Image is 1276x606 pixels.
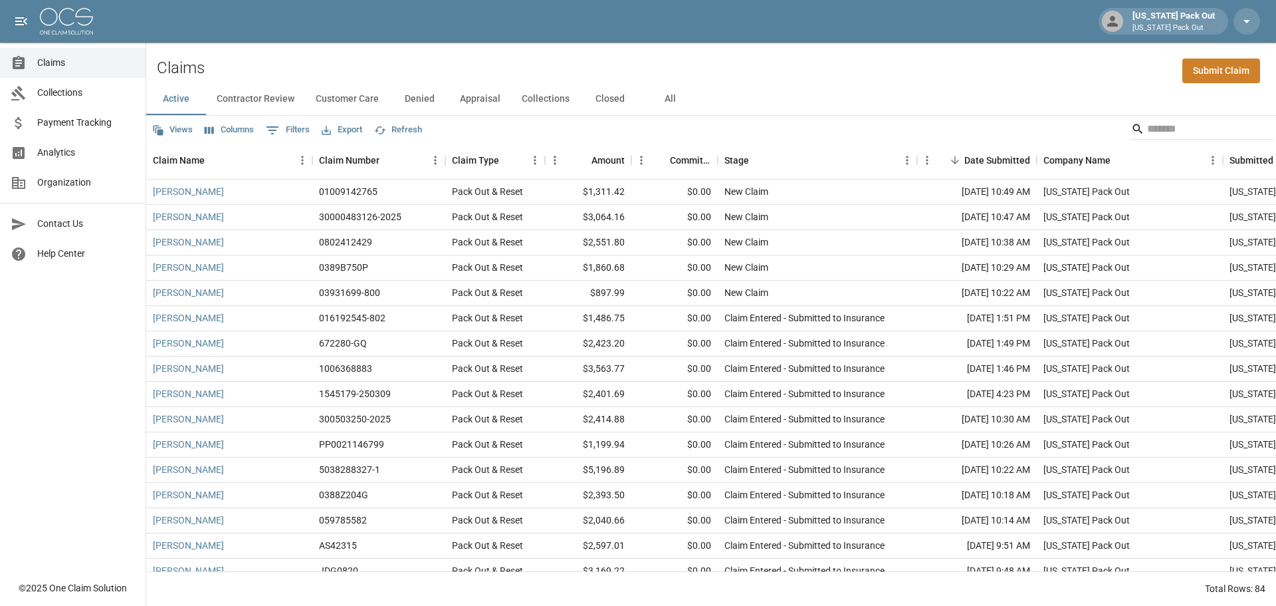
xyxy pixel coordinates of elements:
div: 03931699-800 [319,286,380,299]
div: Arizona Pack Out [1043,438,1130,451]
div: Pack Out & Reset [452,539,523,552]
div: Pack Out & Reset [452,235,523,249]
a: [PERSON_NAME] [153,514,224,527]
div: Pack Out & Reset [452,564,523,577]
div: $2,414.88 [545,407,631,432]
button: Select columns [201,120,257,140]
a: [PERSON_NAME] [153,412,224,426]
div: $2,040.66 [545,508,631,533]
div: Arizona Pack Out [1043,185,1130,198]
a: [PERSON_NAME] [153,539,224,552]
div: AS42315 [319,539,357,552]
a: [PERSON_NAME] [153,311,224,325]
button: Views [149,120,196,140]
div: $897.99 [545,281,631,306]
div: $0.00 [631,357,718,382]
div: 300503250-2025 [319,412,391,426]
div: $0.00 [631,255,718,281]
a: [PERSON_NAME] [153,564,224,577]
div: Pack Out & Reset [452,210,523,224]
div: $0.00 [631,432,718,458]
div: [DATE] 9:48 AM [917,559,1037,584]
button: Sort [946,151,964,170]
div: $2,551.80 [545,230,631,255]
div: Claim Entered - Submitted to Insurance [724,514,885,527]
div: Arizona Pack Out [1043,286,1130,299]
div: Claim Entered - Submitted to Insurance [724,337,885,350]
div: [US_STATE] Pack Out [1127,9,1220,33]
a: [PERSON_NAME] [153,438,224,451]
button: Menu [917,150,937,170]
button: Sort [205,151,223,170]
div: PP0021146799 [319,438,384,451]
div: 5038288327-1 [319,463,380,476]
div: Claim Entered - Submitted to Insurance [724,362,885,375]
div: Arizona Pack Out [1043,261,1130,274]
div: Arizona Pack Out [1043,311,1130,325]
button: Refresh [371,120,425,140]
div: $2,597.01 [545,533,631,559]
div: $3,169.22 [545,559,631,584]
a: [PERSON_NAME] [153,210,224,224]
div: [DATE] 9:51 AM [917,533,1037,559]
div: Claim Name [153,142,205,179]
button: Menu [292,150,312,170]
div: 1006368883 [319,362,372,375]
div: Pack Out & Reset [452,311,523,325]
div: Claim Entered - Submitted to Insurance [724,463,885,476]
div: New Claim [724,235,768,249]
div: $0.00 [631,407,718,432]
div: Pack Out & Reset [452,438,523,451]
div: Pack Out & Reset [452,261,523,274]
div: JDG0820 [319,564,358,577]
button: Contractor Review [206,83,305,115]
div: 01009142765 [319,185,377,198]
div: Claim Type [445,142,545,179]
div: Arizona Pack Out [1043,539,1130,552]
div: $1,486.75 [545,306,631,331]
div: $1,860.68 [545,255,631,281]
div: Arizona Pack Out [1043,488,1130,502]
div: Pack Out & Reset [452,286,523,299]
div: $0.00 [631,458,718,483]
div: Arizona Pack Out [1043,210,1130,224]
div: Pack Out & Reset [452,463,523,476]
div: 1545179-250309 [319,387,391,400]
div: Pack Out & Reset [452,488,523,502]
button: Show filters [263,120,313,141]
div: $0.00 [631,382,718,407]
a: [PERSON_NAME] [153,261,224,274]
div: $2,423.20 [545,331,631,357]
span: Help Center [37,247,135,261]
div: Pack Out & Reset [452,412,523,426]
button: Active [146,83,206,115]
div: Search [1131,118,1273,142]
div: $5,196.89 [545,458,631,483]
div: Arizona Pack Out [1043,564,1130,577]
div: Arizona Pack Out [1043,362,1130,375]
button: Customer Care [305,83,389,115]
div: Date Submitted [964,142,1030,179]
div: $0.00 [631,331,718,357]
a: [PERSON_NAME] [153,337,224,350]
a: [PERSON_NAME] [153,362,224,375]
button: Sort [379,151,398,170]
div: $0.00 [631,230,718,255]
button: Menu [897,150,917,170]
div: Arizona Pack Out [1043,387,1130,400]
div: Arizona Pack Out [1043,514,1130,527]
a: [PERSON_NAME] [153,488,224,502]
div: Claim Entered - Submitted to Insurance [724,564,885,577]
div: Claim Number [312,142,445,179]
a: [PERSON_NAME] [153,286,224,299]
div: $2,401.69 [545,382,631,407]
img: ocs-logo-white-transparent.png [40,8,93,35]
button: Export [318,120,366,140]
div: Claim Entered - Submitted to Insurance [724,488,885,502]
div: Arizona Pack Out [1043,235,1130,249]
div: Arizona Pack Out [1043,337,1130,350]
div: [DATE] 10:22 AM [917,281,1037,306]
div: [DATE] 4:23 PM [917,382,1037,407]
span: Claims [37,56,135,70]
span: Payment Tracking [37,116,135,130]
